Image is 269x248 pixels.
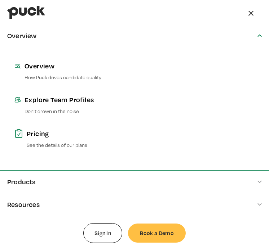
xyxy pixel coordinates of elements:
[83,223,122,243] a: Sign In
[7,88,262,122] a: Explore Team ProfilesDon’t drown in the noise
[240,1,262,23] div: menu
[27,129,255,138] div: Pricing
[27,141,255,148] p: See the details of our plans
[25,108,255,114] p: Don’t drown in the noise
[7,54,262,88] a: OverviewHow Puck drives candidate quality
[7,178,36,186] div: Products
[7,122,262,155] a: PricingSee the details of our plans
[25,61,255,70] div: Overview
[128,224,186,243] a: Book a Demo
[25,74,255,81] p: How Puck drives candidate quality
[25,95,255,104] div: Explore Team Profiles
[7,32,37,40] div: Overview
[7,200,40,208] div: Resources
